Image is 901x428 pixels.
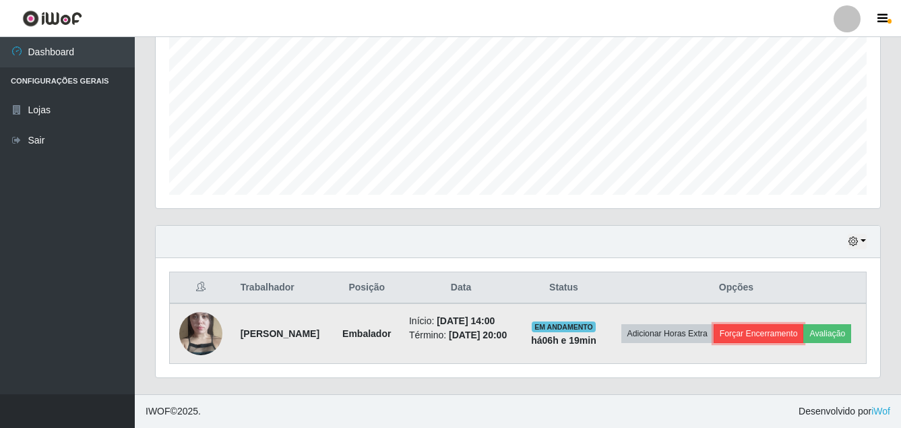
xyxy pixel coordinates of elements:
[714,324,804,343] button: Forçar Encerramento
[521,272,607,304] th: Status
[146,406,170,417] span: IWOF
[241,328,319,339] strong: [PERSON_NAME]
[871,406,890,417] a: iWof
[179,295,222,372] img: 1747227307483.jpeg
[799,404,890,419] span: Desenvolvido por
[449,330,507,340] time: [DATE] 20:00
[22,10,82,27] img: CoreUI Logo
[409,314,513,328] li: Início:
[532,322,596,332] span: EM ANDAMENTO
[409,328,513,342] li: Término:
[607,272,867,304] th: Opções
[146,404,201,419] span: © 2025 .
[621,324,714,343] button: Adicionar Horas Extra
[803,324,851,343] button: Avaliação
[531,335,596,346] strong: há 06 h e 19 min
[437,315,495,326] time: [DATE] 14:00
[342,328,391,339] strong: Embalador
[401,272,521,304] th: Data
[232,272,333,304] th: Trabalhador
[333,272,401,304] th: Posição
